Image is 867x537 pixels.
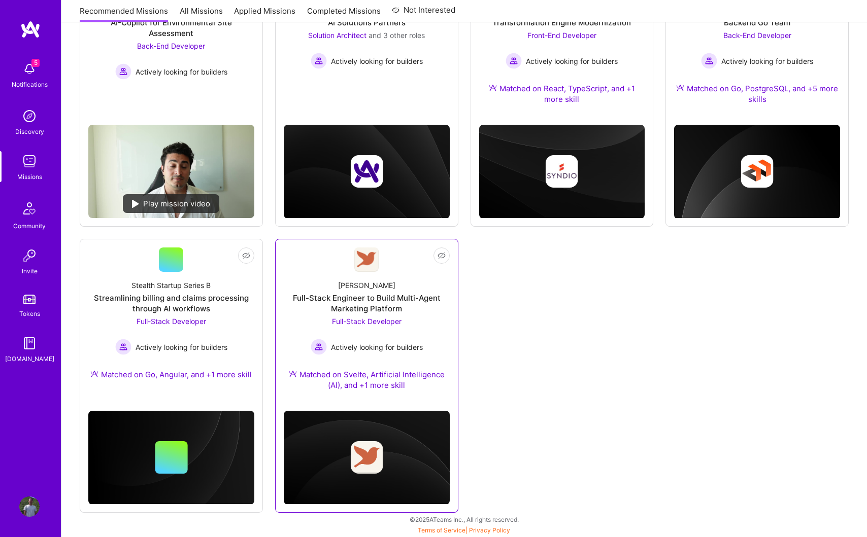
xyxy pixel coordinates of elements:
[506,53,522,69] img: Actively looking for builders
[284,293,450,314] div: Full-Stack Engineer to Build Multi-Agent Marketing Platform
[676,84,684,92] img: Ateam Purple Icon
[137,317,206,326] span: Full-Stack Developer
[338,280,395,291] div: [PERSON_NAME]
[115,339,131,355] img: Actively looking for builders
[308,31,366,40] span: Solution Architect
[328,17,406,28] div: AI Solutions Partners
[721,56,813,66] span: Actively looking for builders
[527,31,596,40] span: Front-End Developer
[19,106,40,126] img: discovery
[489,84,497,92] img: Ateam Purple Icon
[180,6,223,22] a: All Missions
[350,155,383,188] img: Company logo
[331,56,423,66] span: Actively looking for builders
[469,526,510,534] a: Privacy Policy
[31,59,40,67] span: 5
[526,56,618,66] span: Actively looking for builders
[332,317,402,326] span: Full-Stack Developer
[284,247,450,403] a: Company Logo[PERSON_NAME]Full-Stack Engineer to Build Multi-Agent Marketing PlatformFull-Stack De...
[80,6,168,22] a: Recommended Missions
[5,353,54,364] div: [DOMAIN_NAME]
[350,441,383,474] img: Company logo
[19,59,40,79] img: bell
[234,6,295,22] a: Applied Missions
[242,252,250,260] i: icon EyeClosed
[546,155,578,188] img: Company logo
[12,79,48,90] div: Notifications
[136,342,227,352] span: Actively looking for builders
[22,266,38,276] div: Invite
[479,83,645,104] div: Matched on React, TypeScript, and +1 more skill
[88,125,254,218] img: No Mission
[284,411,450,505] img: cover
[17,171,42,182] div: Missions
[19,245,40,266] img: Invite
[19,308,40,319] div: Tokens
[311,53,327,69] img: Actively looking for builders
[132,200,139,208] img: play
[369,31,425,40] span: and 3 other roles
[19,496,40,517] img: User Avatar
[438,252,446,260] i: icon EyeClosed
[284,125,450,219] img: cover
[289,370,297,378] img: Ateam Purple Icon
[88,247,254,392] a: Stealth Startup Series BStreamlining billing and claims processing through AI workflowsFull-Stack...
[701,53,717,69] img: Actively looking for builders
[19,151,40,171] img: teamwork
[17,496,42,517] a: User Avatar
[90,370,98,378] img: Ateam Purple Icon
[492,17,631,28] div: Transformation Engine Modernization
[88,293,254,314] div: Streamlining billing and claims processing through AI workflows
[19,333,40,353] img: guide book
[90,369,252,380] div: Matched on Go, Angular, and +1 more skill
[307,6,381,22] a: Completed Missions
[392,4,455,22] a: Not Interested
[15,126,44,137] div: Discovery
[674,125,840,219] img: cover
[723,31,791,40] span: Back-End Developer
[284,369,450,390] div: Matched on Svelte, Artificial Intelligence (AI), and +1 more skill
[418,526,510,534] span: |
[674,83,840,104] div: Matched on Go, PostgreSQL, and +5 more skills
[479,125,645,219] img: cover
[418,526,465,534] a: Terms of Service
[88,411,254,505] img: cover
[741,155,774,188] img: Company logo
[354,247,379,271] img: Company Logo
[23,295,36,304] img: tokens
[115,63,131,80] img: Actively looking for builders
[331,342,423,352] span: Actively looking for builders
[724,17,790,28] div: Backend Go Team
[137,42,205,50] span: Back-End Developer
[136,66,227,77] span: Actively looking for builders
[123,194,219,213] div: Play mission video
[20,20,41,39] img: logo
[13,221,46,231] div: Community
[88,17,254,39] div: AI-Copilot for Environmental Site Assessment
[311,339,327,355] img: Actively looking for builders
[131,280,211,291] div: Stealth Startup Series B
[17,196,42,221] img: Community
[61,507,867,532] div: © 2025 ATeams Inc., All rights reserved.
